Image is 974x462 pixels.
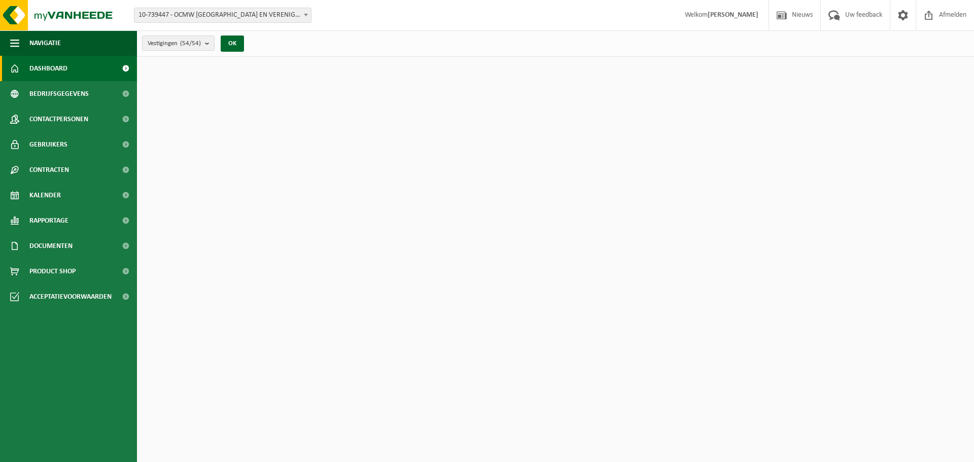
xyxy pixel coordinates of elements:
button: Vestigingen(54/54) [142,35,215,51]
span: Contracten [29,157,69,183]
span: Navigatie [29,30,61,56]
span: Rapportage [29,208,68,233]
span: Gebruikers [29,132,67,157]
span: Acceptatievoorwaarden [29,284,112,309]
count: (54/54) [180,40,201,47]
span: Product Shop [29,259,76,284]
span: Documenten [29,233,73,259]
span: Kalender [29,183,61,208]
span: Bedrijfsgegevens [29,81,89,106]
span: 10-739447 - OCMW BRUGGE EN VERENIGINGEN - BRUGGE [134,8,311,22]
span: 10-739447 - OCMW BRUGGE EN VERENIGINGEN - BRUGGE [134,8,311,23]
strong: [PERSON_NAME] [708,11,758,19]
button: OK [221,35,244,52]
span: Vestigingen [148,36,201,51]
span: Dashboard [29,56,67,81]
span: Contactpersonen [29,106,88,132]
